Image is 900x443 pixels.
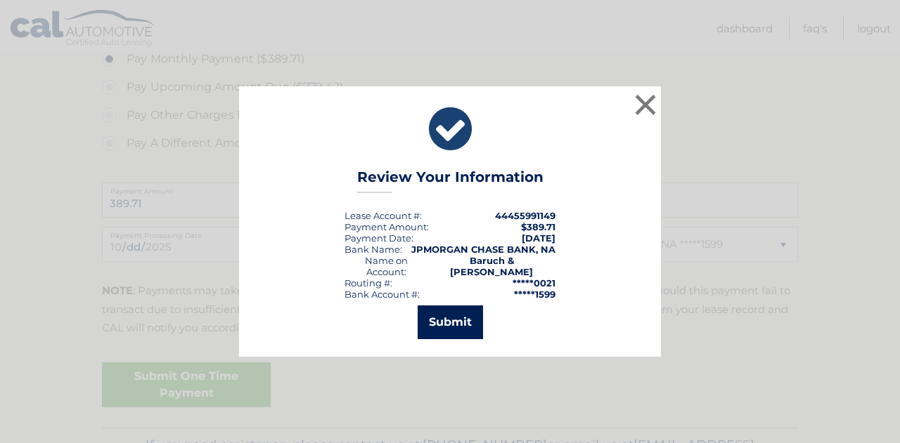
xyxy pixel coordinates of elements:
div: Routing #: [345,277,392,289]
span: [DATE] [522,232,555,244]
div: Lease Account #: [345,210,422,221]
strong: JPMORGAN CHASE BANK, NA [411,244,555,255]
div: : [345,232,413,244]
span: Payment Date [345,232,411,244]
h3: Review Your Information [357,168,544,193]
button: × [631,91,660,119]
strong: Baruch & [PERSON_NAME] [450,255,533,277]
div: Bank Account #: [345,289,420,300]
button: Submit [418,305,483,339]
strong: 44455991149 [495,210,555,221]
div: Payment Amount: [345,221,429,232]
div: Bank Name: [345,244,402,255]
span: $389.71 [521,221,555,232]
div: Name on Account: [345,255,428,277]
